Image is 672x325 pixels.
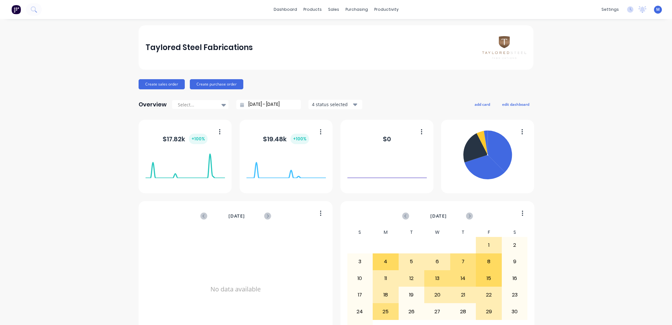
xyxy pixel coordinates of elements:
[300,5,325,14] div: products
[502,254,527,270] div: 9
[399,287,424,303] div: 19
[399,271,424,286] div: 12
[263,134,309,144] div: $ 19.48k
[502,287,527,303] div: 23
[476,303,501,319] div: 29
[347,287,373,303] div: 17
[228,213,245,220] span: [DATE]
[502,271,527,286] div: 16
[399,254,424,270] div: 5
[383,134,391,144] div: $ 0
[451,254,476,270] div: 7
[430,213,447,220] span: [DATE]
[425,254,450,270] div: 6
[11,5,21,14] img: Factory
[502,228,528,237] div: S
[598,5,622,14] div: settings
[373,271,398,286] div: 11
[498,100,533,108] button: edit dashboard
[450,228,476,237] div: T
[451,271,476,286] div: 14
[476,271,501,286] div: 15
[371,5,402,14] div: productivity
[476,254,501,270] div: 8
[139,98,167,111] div: Overview
[451,303,476,319] div: 28
[424,228,450,237] div: W
[163,134,208,144] div: $ 17.82k
[146,41,253,54] div: Taylored Steel Fabrications
[476,287,501,303] div: 22
[470,100,494,108] button: add card
[425,287,450,303] div: 20
[347,254,373,270] div: 3
[373,287,398,303] div: 18
[373,228,399,237] div: M
[373,303,398,319] div: 25
[271,5,300,14] a: dashboard
[312,101,352,108] div: 4 status selected
[476,228,502,237] div: F
[656,7,660,12] span: M
[325,5,342,14] div: sales
[347,228,373,237] div: S
[308,100,362,109] button: 4 status selected
[425,271,450,286] div: 13
[347,271,373,286] div: 10
[425,303,450,319] div: 27
[399,228,425,237] div: T
[451,287,476,303] div: 21
[190,79,243,89] button: Create purchase order
[189,134,208,144] div: + 100 %
[476,237,501,253] div: 1
[373,254,398,270] div: 4
[290,134,309,144] div: + 100 %
[502,303,527,319] div: 30
[482,36,526,59] img: Taylored Steel Fabrications
[347,303,373,319] div: 24
[139,79,185,89] button: Create sales order
[342,5,371,14] div: purchasing
[399,303,424,319] div: 26
[502,237,527,253] div: 2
